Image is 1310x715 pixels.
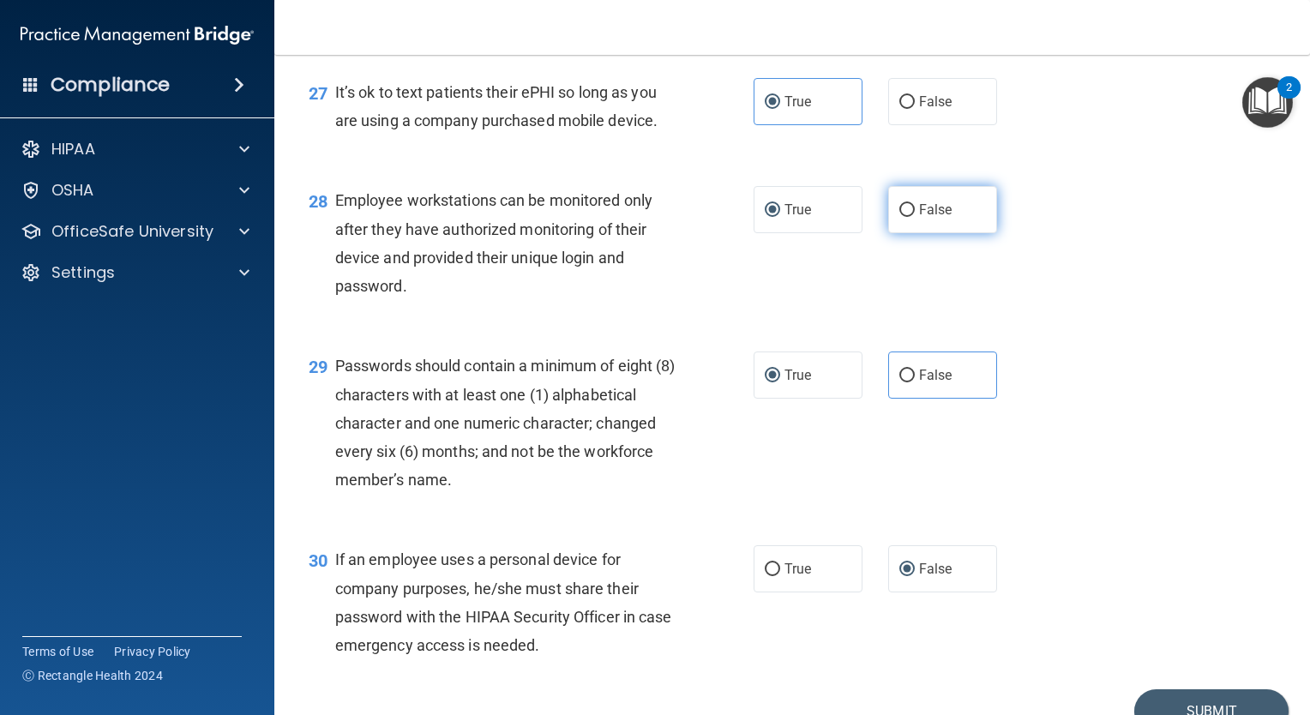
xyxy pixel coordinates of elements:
[899,370,915,382] input: False
[765,563,780,576] input: True
[335,83,658,129] span: It’s ok to text patients their ePHI so long as you are using a company purchased mobile device.
[1242,77,1293,128] button: Open Resource Center, 2 new notifications
[335,550,672,654] span: If an employee uses a personal device for company purposes, he/she must share their password with...
[21,139,249,159] a: HIPAA
[51,262,115,283] p: Settings
[784,367,811,383] span: True
[335,191,652,295] span: Employee workstations can be monitored only after they have authorized monitoring of their device...
[784,201,811,218] span: True
[899,563,915,576] input: False
[21,18,254,52] img: PMB logo
[919,93,952,110] span: False
[22,667,163,684] span: Ⓒ Rectangle Health 2024
[919,201,952,218] span: False
[51,73,170,97] h4: Compliance
[309,357,327,377] span: 29
[899,96,915,109] input: False
[899,204,915,217] input: False
[335,357,676,489] span: Passwords should contain a minimum of eight (8) characters with at least one (1) alphabetical cha...
[784,561,811,577] span: True
[51,139,95,159] p: HIPAA
[309,550,327,571] span: 30
[1286,87,1292,110] div: 2
[309,191,327,212] span: 28
[114,643,191,660] a: Privacy Policy
[22,643,93,660] a: Terms of Use
[51,180,94,201] p: OSHA
[784,93,811,110] span: True
[51,221,213,242] p: OfficeSafe University
[765,370,780,382] input: True
[919,367,952,383] span: False
[765,96,780,109] input: True
[309,83,327,104] span: 27
[21,262,249,283] a: Settings
[21,180,249,201] a: OSHA
[765,204,780,217] input: True
[919,561,952,577] span: False
[21,221,249,242] a: OfficeSafe University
